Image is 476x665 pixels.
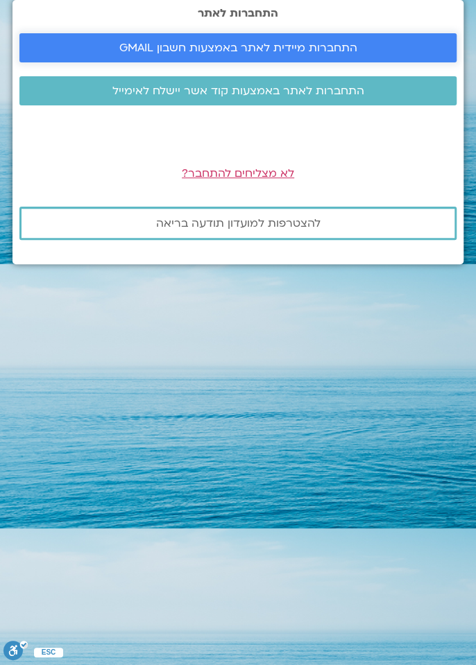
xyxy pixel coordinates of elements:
a: התחברות מיידית לאתר באמצעות חשבון GMAIL [19,33,457,62]
span: להצטרפות למועדון תודעה בריאה [156,217,321,230]
h2: התחברות לאתר [19,7,457,19]
a: לא מצליחים להתחבר? [182,166,294,181]
span: התחברות מיידית לאתר באמצעות חשבון GMAIL [119,42,357,54]
span: התחברות לאתר באמצעות קוד אשר יישלח לאימייל [112,85,364,97]
a: התחברות לאתר באמצעות קוד אשר יישלח לאימייל [19,76,457,105]
a: להצטרפות למועדון תודעה בריאה [19,207,457,240]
